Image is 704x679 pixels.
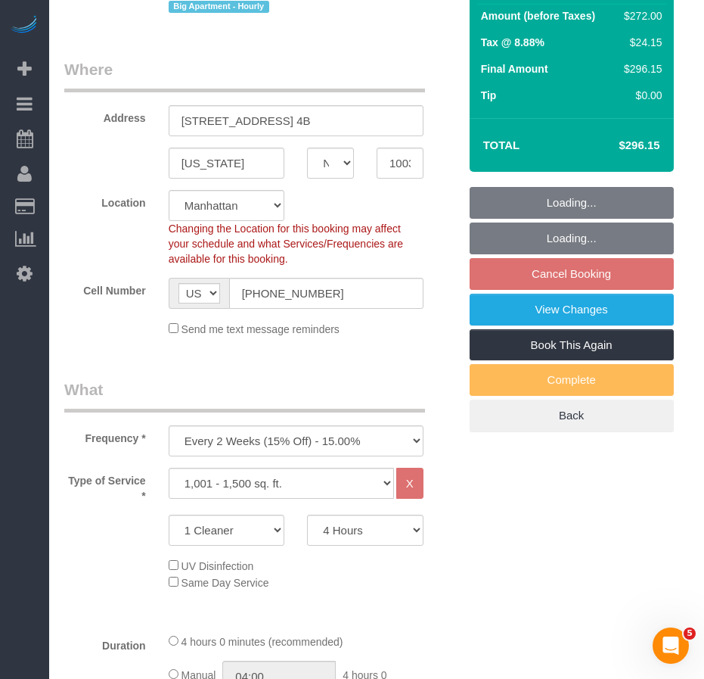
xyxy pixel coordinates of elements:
[181,323,340,335] span: Send me text message reminders
[481,35,544,50] label: Tax @ 8.88%
[181,636,343,648] span: 4 hours 0 minutes (recommended)
[181,560,254,572] span: UV Disinfection
[684,628,696,640] span: 5
[470,329,674,361] a: Book This Again
[64,378,425,413] legend: What
[53,278,157,298] label: Cell Number
[470,400,674,431] a: Back
[573,139,659,152] h4: $296.15
[618,61,662,76] div: $296.15
[53,190,157,210] label: Location
[169,148,285,179] input: City
[377,148,423,179] input: Zip Code
[481,88,497,103] label: Tip
[653,628,689,664] iframe: Intercom live chat
[470,294,674,325] a: View Changes
[229,278,423,309] input: Cell Number
[618,8,662,23] div: $272.00
[64,58,425,92] legend: Where
[181,577,269,589] span: Same Day Service
[481,61,548,76] label: Final Amount
[53,105,157,126] label: Address
[483,139,520,151] strong: Total
[481,8,595,23] label: Amount (before Taxes)
[9,15,39,36] img: Automaid Logo
[618,35,662,50] div: $24.15
[53,468,157,503] label: Type of Service *
[53,425,157,446] label: Frequency *
[169,223,404,265] span: Changing the Location for this booking may affect your schedule and what Services/Frequencies are...
[169,1,269,13] span: Big Apartment - Hourly
[618,88,662,103] div: $0.00
[53,633,157,653] label: Duration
